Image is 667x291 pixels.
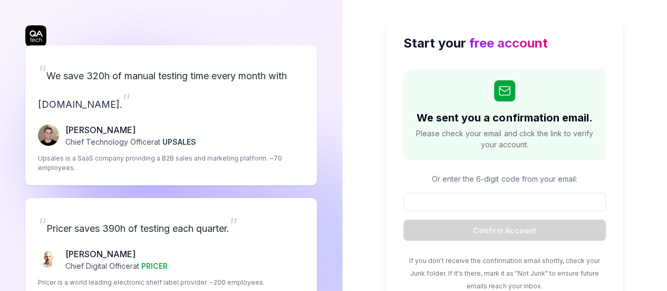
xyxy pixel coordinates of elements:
p: Chief Digital Officer at [65,260,168,271]
p: [PERSON_NAME] [65,248,168,260]
h2: We sent you a confirmation email. [417,110,592,126]
span: free account [469,35,548,51]
span: ” [122,89,131,112]
span: ” [229,213,238,237]
p: Upsales is a SaaS company providing a B2B sales and marketing platform. ~70 employees. [38,154,304,173]
a: “We save 320h of manual testing time every month with [DOMAIN_NAME].”Fredrik Seidl[PERSON_NAME]Ch... [25,45,317,185]
h2: Start your [403,34,606,53]
img: Chris Chalkitis [38,249,59,270]
p: [PERSON_NAME] [65,124,196,136]
p: Pricer saves 390h of testing each quarter. [38,211,304,239]
span: Please check your email and click the link to verify your account. [414,128,595,150]
p: Pricer is a world leading electronic shelf label provider. ~200 employees. [38,278,265,287]
span: “ [38,213,46,237]
p: Chief Technology Officer at [65,136,196,147]
span: “ [38,61,46,84]
p: We save 320h of manual testing time every month with [DOMAIN_NAME]. [38,58,304,115]
span: If you don't receive the confirmation email shortly, check your Junk folder. If it's there, mark ... [409,257,600,290]
span: PRICER [141,261,168,270]
button: Confirm Account [403,220,606,241]
img: Fredrik Seidl [38,125,59,146]
span: UPSALES [162,137,196,146]
p: Or enter the 6-digit code from your email: [403,173,606,184]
